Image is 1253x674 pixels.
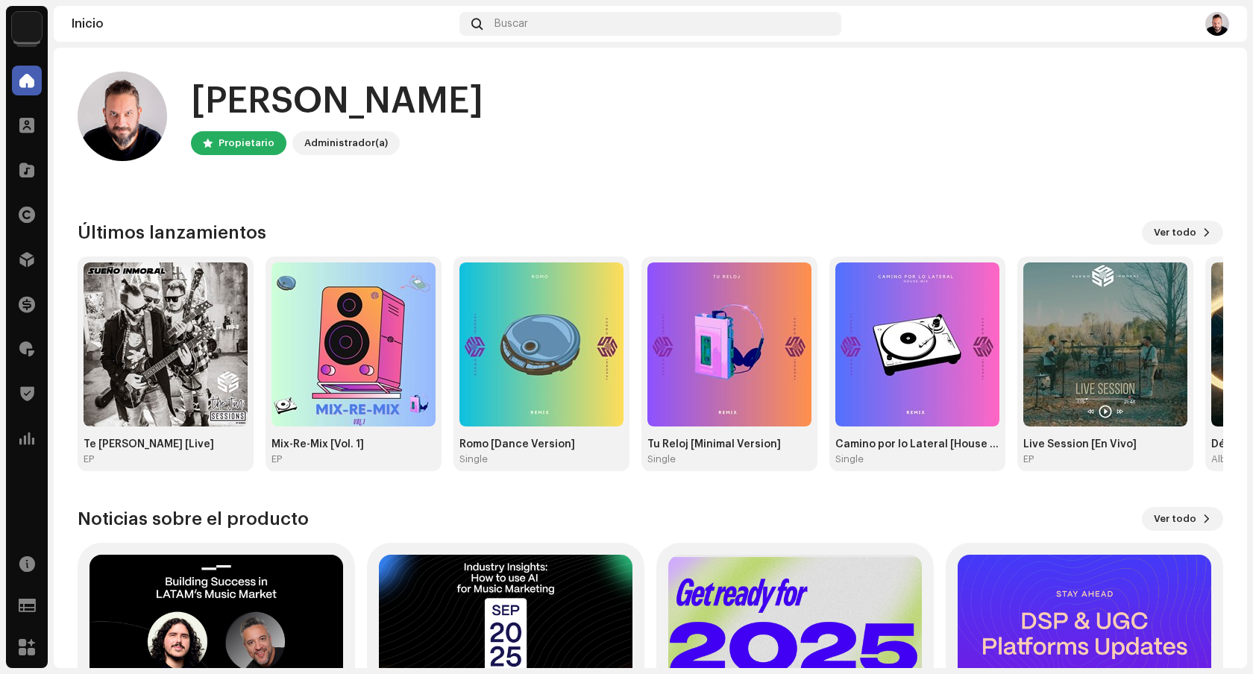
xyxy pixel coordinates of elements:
[1205,12,1229,36] img: d22b4095-d449-4ccf-9eb5-85ca29122d11
[304,134,388,152] div: Administrador(a)
[1154,504,1196,534] span: Ver todo
[1211,453,1240,465] div: Album
[78,221,266,245] h3: Últimos lanzamientos
[219,134,274,152] div: Propietario
[271,453,282,465] div: EP
[271,262,436,426] img: 768cfb13-5313-4dc8-881d-3ab0744560d4
[84,453,94,465] div: EP
[647,262,811,426] img: d6cc6385-7c99-4378-b94c-f9497256e1de
[647,438,811,450] div: Tu Reloj [Minimal Version]
[1023,453,1034,465] div: EP
[494,18,528,30] span: Buscar
[78,72,167,161] img: d22b4095-d449-4ccf-9eb5-85ca29122d11
[459,262,624,426] img: f84278ba-f397-4e67-87e2-eca19a954c2d
[459,438,624,450] div: Romo [Dance Version]
[1154,218,1196,248] span: Ver todo
[1142,507,1223,531] button: Ver todo
[835,438,999,450] div: Camino por lo Lateral [House - Mix]
[84,438,248,450] div: Te [PERSON_NAME] [Live]
[1142,221,1223,245] button: Ver todo
[459,453,488,465] div: Single
[78,507,309,531] h3: Noticias sobre el producto
[835,453,864,465] div: Single
[72,18,453,30] div: Inicio
[1023,262,1187,426] img: 08549a26-85ae-4494-be27-3672ff22ac5c
[271,438,436,450] div: Mix-Re-Mix [Vol. 1]
[191,78,483,125] div: [PERSON_NAME]
[1023,438,1187,450] div: Live Session [En Vivo]
[84,262,248,426] img: 6b46be26-8b3d-48c9-a394-1a25163ff57d
[12,12,42,42] img: edd8793c-a1b1-4538-85bc-e24b6277bc1e
[647,453,676,465] div: Single
[835,262,999,426] img: 9f9271f9-5052-4e9d-a9d0-a4205eafafb5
